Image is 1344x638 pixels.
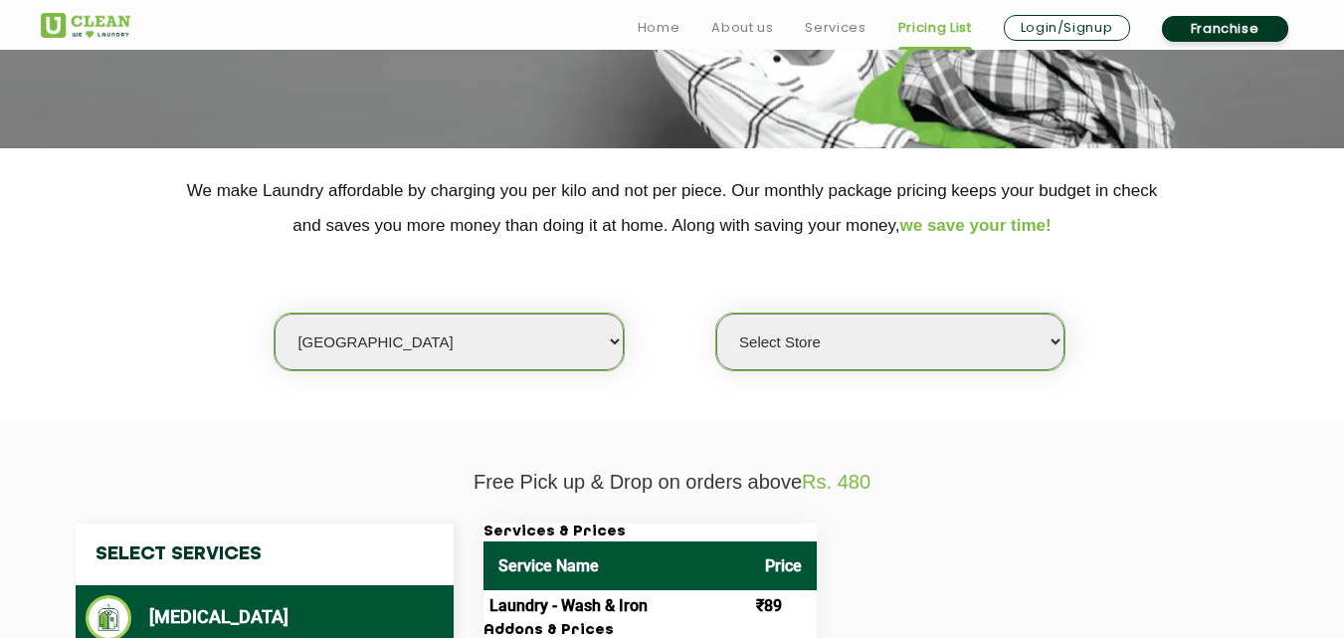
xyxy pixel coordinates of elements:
[41,13,130,38] img: UClean Laundry and Dry Cleaning
[483,524,817,541] h3: Services & Prices
[76,524,454,585] h4: Select Services
[1162,16,1288,42] a: Franchise
[41,173,1304,243] p: We make Laundry affordable by charging you per kilo and not per piece. Our monthly package pricin...
[483,541,750,590] th: Service Name
[483,590,750,622] td: Laundry - Wash & Iron
[900,216,1052,235] span: we save your time!
[41,471,1304,494] p: Free Pick up & Drop on orders above
[638,16,680,40] a: Home
[805,16,865,40] a: Services
[802,471,870,493] span: Rs. 480
[750,541,817,590] th: Price
[711,16,773,40] a: About us
[1004,15,1130,41] a: Login/Signup
[898,16,972,40] a: Pricing List
[750,590,817,622] td: ₹89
